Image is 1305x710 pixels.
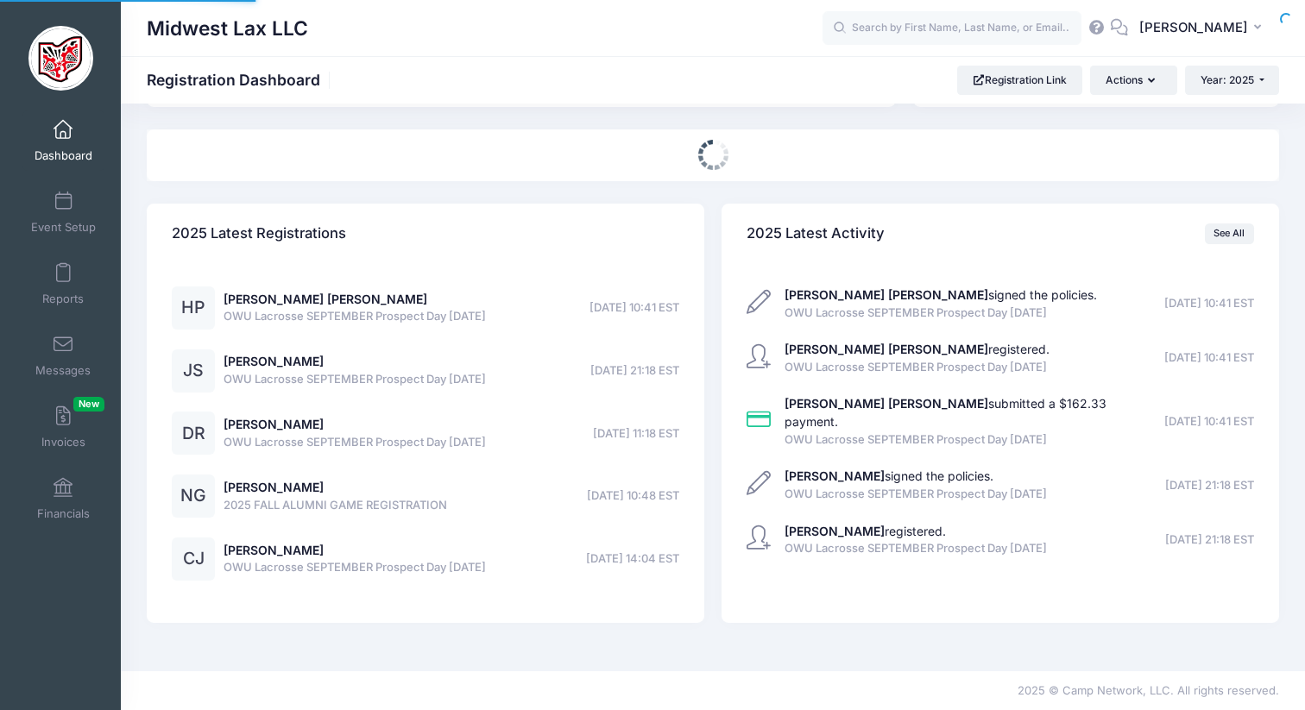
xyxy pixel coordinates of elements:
strong: [PERSON_NAME] [PERSON_NAME] [785,342,988,356]
a: Reports [22,254,104,314]
span: OWU Lacrosse SEPTEMBER Prospect Day [DATE] [224,308,486,325]
h1: Registration Dashboard [147,71,335,89]
h1: Midwest Lax LLC [147,9,308,48]
button: Actions [1090,66,1176,95]
span: [DATE] 21:18 EST [1165,531,1254,549]
a: Event Setup [22,182,104,242]
span: Messages [35,363,91,378]
span: OWU Lacrosse SEPTEMBER Prospect Day [DATE] [224,559,486,576]
a: HP [172,301,215,316]
span: OWU Lacrosse SEPTEMBER Prospect Day [DATE] [224,371,486,388]
input: Search by First Name, Last Name, or Email... [823,11,1081,46]
a: [PERSON_NAME]signed the policies. [785,468,993,483]
span: OWU Lacrosse SEPTEMBER Prospect Day [DATE] [224,434,486,451]
a: [PERSON_NAME] [PERSON_NAME]submitted a $162.33 payment. [785,396,1106,429]
span: OWU Lacrosse SEPTEMBER Prospect Day [DATE] [785,486,1047,503]
a: [PERSON_NAME] [224,417,324,431]
div: NG [172,474,215,518]
div: DR [172,412,215,455]
a: [PERSON_NAME] [PERSON_NAME]signed the policies. [785,287,1097,302]
button: Year: 2025 [1185,66,1279,95]
strong: [PERSON_NAME] [785,468,885,483]
a: DR [172,427,215,442]
button: [PERSON_NAME] [1128,9,1279,48]
a: [PERSON_NAME] [PERSON_NAME] [224,292,427,306]
a: [PERSON_NAME] [PERSON_NAME]registered. [785,342,1050,356]
span: Dashboard [35,148,92,163]
a: Financials [22,468,104,529]
span: 2025 © Camp Network, LLC. All rights reserved. [1018,683,1279,697]
span: [DATE] 10:41 EST [1164,295,1254,312]
span: [DATE] 10:41 EST [589,299,679,317]
span: Financials [37,506,90,521]
span: [PERSON_NAME] [1139,18,1248,37]
span: OWU Lacrosse SEPTEMBER Prospect Day [DATE] [785,359,1050,376]
a: Messages [22,325,104,386]
a: [PERSON_NAME] [224,480,324,494]
span: [DATE] 10:41 EST [1164,413,1254,430]
span: New [73,397,104,412]
a: See All [1205,223,1254,244]
span: OWU Lacrosse SEPTEMBER Prospect Day [DATE] [785,540,1047,557]
h4: 2025 Latest Activity [747,209,885,258]
img: Midwest Lax LLC [28,26,93,91]
span: [DATE] 10:41 EST [1164,349,1254,367]
span: [DATE] 14:04 EST [586,550,679,568]
a: [PERSON_NAME]registered. [785,524,946,538]
div: CJ [172,537,215,581]
span: [DATE] 21:18 EST [1165,477,1254,494]
span: Year: 2025 [1201,73,1254,86]
span: Event Setup [31,220,96,235]
span: Invoices [41,435,85,449]
a: Registration Link [957,66,1082,95]
span: Reports [42,292,84,306]
a: NG [172,489,215,504]
span: OWU Lacrosse SEPTEMBER Prospect Day [DATE] [785,305,1097,322]
span: [DATE] 21:18 EST [590,362,679,380]
a: [PERSON_NAME] [224,543,324,557]
h4: 2025 Latest Registrations [172,209,346,258]
strong: [PERSON_NAME] [PERSON_NAME] [785,287,988,302]
span: [DATE] 11:18 EST [593,425,679,443]
a: InvoicesNew [22,397,104,457]
strong: [PERSON_NAME] [PERSON_NAME] [785,396,988,411]
span: 2025 FALL ALUMNI GAME REGISTRATION [224,497,447,514]
a: CJ [172,552,215,567]
span: OWU Lacrosse SEPTEMBER Prospect Day [DATE] [785,431,1158,449]
div: HP [172,286,215,330]
a: [PERSON_NAME] [224,354,324,368]
div: JS [172,349,215,393]
span: [DATE] 10:48 EST [587,487,679,505]
strong: [PERSON_NAME] [785,524,885,538]
a: Dashboard [22,110,104,171]
a: JS [172,364,215,379]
